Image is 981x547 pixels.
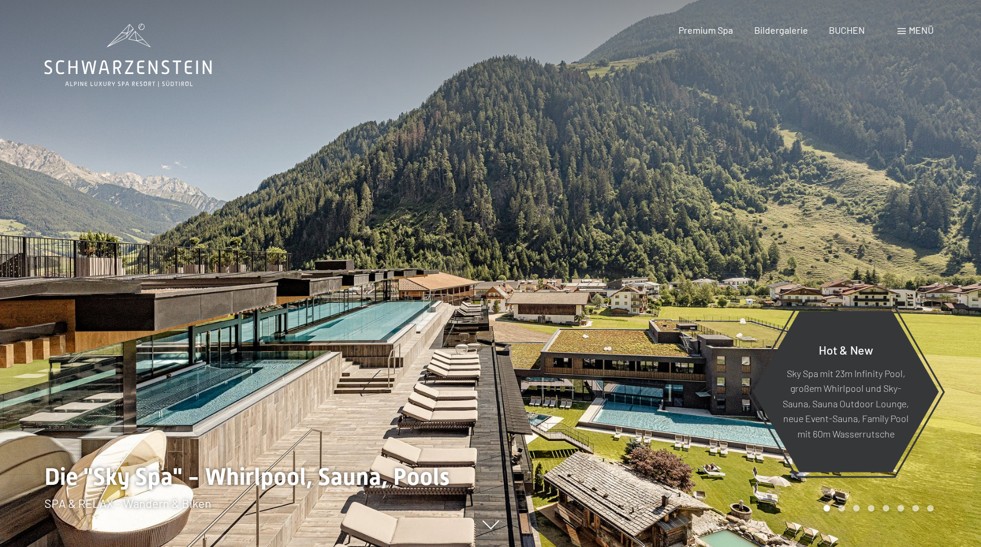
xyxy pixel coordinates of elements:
span: Hot & New [819,342,873,356]
div: Carousel Page 3 [853,505,860,511]
div: Carousel Page 5 [883,505,889,511]
div: Carousel Page 1 (Current Slide) [824,505,830,511]
span: Menü [909,24,934,36]
a: Bildergalerie [754,24,808,36]
p: Sky Spa mit 23m Infinity Pool, großem Whirlpool und Sky-Sauna, Sauna Outdoor Lounge, neue Event-S... [781,365,910,441]
a: Hot & New Sky Spa mit 23m Infinity Pool, großem Whirlpool und Sky-Sauna, Sauna Outdoor Lounge, ne... [752,310,940,473]
div: Carousel Page 8 [927,505,934,511]
div: Carousel Page 2 [838,505,845,511]
div: Carousel Pagination [819,505,934,511]
div: Carousel Page 6 [898,505,904,511]
a: Premium Spa [678,24,733,36]
div: Carousel Page 4 [868,505,874,511]
a: BUCHEN [829,24,865,36]
div: Carousel Page 7 [912,505,919,511]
